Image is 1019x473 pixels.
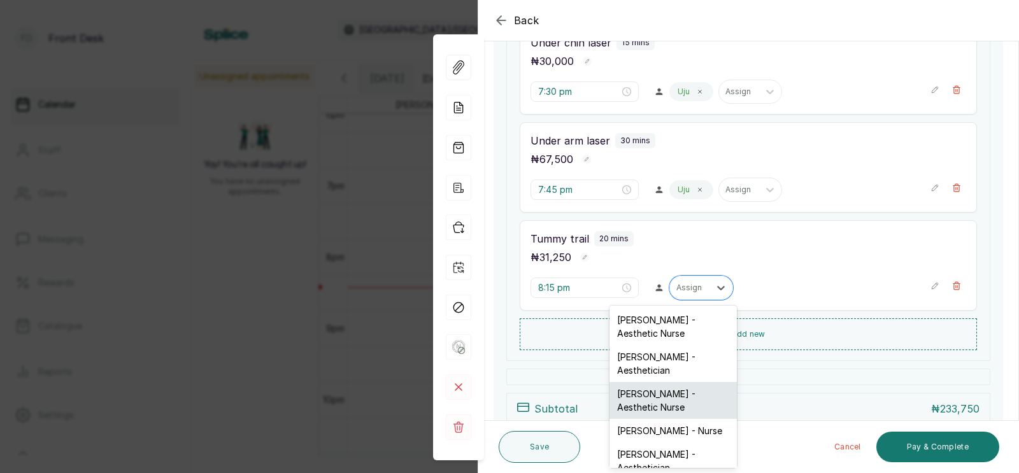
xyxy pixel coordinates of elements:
div: [PERSON_NAME] - Aesthetic Nurse [609,308,737,345]
div: [PERSON_NAME] - Nurse [609,419,737,442]
button: Pay & Complete [876,432,999,462]
input: Select time [538,85,620,99]
div: [PERSON_NAME] - Aesthetician [609,345,737,382]
p: ₦ [531,250,571,265]
span: 31,250 [539,251,571,264]
p: 15 mins [622,38,650,48]
button: Back [494,13,539,28]
span: 233,750 [940,402,980,415]
p: Under arm laser [531,133,610,148]
p: ₦ [531,152,573,167]
input: Select time [538,281,620,295]
p: 20 mins [599,234,629,244]
span: 30,000 [539,55,574,67]
p: Tummy trail [531,231,589,246]
p: 30 mins [620,136,650,146]
p: Uju [678,87,690,97]
div: [PERSON_NAME] - Aesthetic Nurse [609,382,737,419]
p: Subtotal [534,401,578,416]
p: ₦ [931,401,980,416]
span: Back [514,13,539,28]
button: Add new [520,318,977,350]
p: ₦ [531,53,574,69]
p: Under chin laser [531,35,611,50]
p: Uju [678,185,690,195]
span: 67,500 [539,153,573,166]
button: Save [499,431,580,463]
button: Cancel [824,432,871,462]
input: Select time [538,183,620,197]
